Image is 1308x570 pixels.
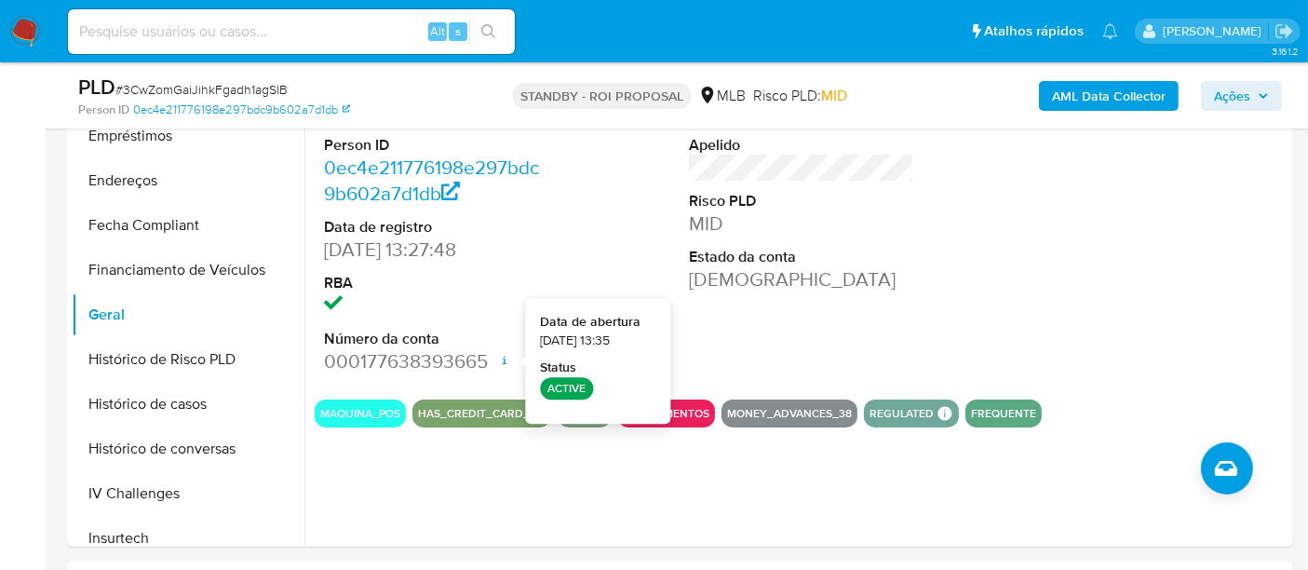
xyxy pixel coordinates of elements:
[689,210,914,237] dd: MID
[133,102,350,118] a: 0ec4e211776198e297bdc9b602a7d1db
[1214,81,1250,111] span: Ações
[689,191,914,211] dt: Risco PLD
[540,332,610,350] span: [DATE] 13:35
[430,22,445,40] span: Alt
[540,313,641,332] strong: Data de abertura
[1102,23,1118,39] a: Notificações
[1272,44,1299,59] span: 3.161.2
[513,83,691,109] p: STANDBY - ROI PROPOSAL
[68,20,515,44] input: Pesquise usuários ou casos...
[324,273,549,293] dt: RBA
[115,80,288,99] span: # 3CwZomGaiJihkFgadh1agSlB
[1163,22,1268,40] p: renato.lopes@mercadopago.com.br
[324,154,539,207] a: 0ec4e211776198e297bdc9b602a7d1db
[469,19,507,45] button: search-icon
[324,217,549,237] dt: Data de registro
[72,382,304,427] button: Histórico de casos
[540,377,593,400] p: ACTIVE
[78,72,115,102] b: PLD
[821,85,847,106] span: MID
[324,135,549,156] dt: Person ID
[72,248,304,292] button: Financiamento de Veículos
[753,86,847,106] span: Risco PLD:
[698,86,746,106] div: MLB
[1052,81,1166,111] b: AML Data Collector
[72,471,304,516] button: IV Challenges
[1039,81,1179,111] button: AML Data Collector
[72,516,304,561] button: Insurtech
[324,348,549,374] dd: 000177638393665
[689,266,914,292] dd: [DEMOGRAPHIC_DATA]
[72,427,304,471] button: Histórico de conversas
[689,247,914,267] dt: Estado da conta
[72,114,304,158] button: Empréstimos
[324,329,549,349] dt: Número da conta
[72,203,304,248] button: Fecha Compliant
[78,102,129,118] b: Person ID
[72,292,304,337] button: Geral
[540,360,576,378] strong: Status
[72,337,304,382] button: Histórico de Risco PLD
[1201,81,1282,111] button: Ações
[455,22,461,40] span: s
[689,135,914,156] dt: Apelido
[1274,21,1294,41] a: Sair
[324,237,549,263] dd: [DATE] 13:27:48
[72,158,304,203] button: Endereços
[984,21,1084,41] span: Atalhos rápidos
